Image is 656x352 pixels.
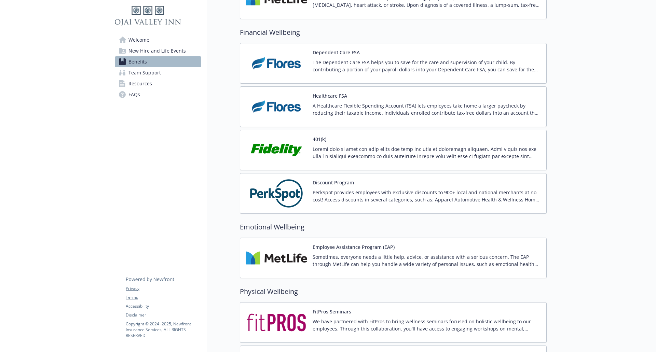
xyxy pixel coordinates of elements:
img: FitPros carrier logo [246,308,307,337]
span: FAQs [128,89,140,100]
button: Employee Assistance Program (EAP) [313,243,395,251]
span: Welcome [128,34,149,45]
span: Team Support [128,67,161,78]
p: PerkSpot provides employees with exclusive discounts to 900+ local and national merchants at no c... [313,189,541,203]
a: Welcome [115,34,201,45]
p: Loremi dolo si amet con adip elits doe temp inc utla et doloremagn aliquaen. Admi v quis nos exe ... [313,145,541,160]
button: Dependent Care FSA [313,49,360,56]
a: Accessibility [126,303,201,309]
button: Discount Program [313,179,354,186]
button: 401(k) [313,136,326,143]
p: A Healthcare Flexible Spending Account (FSA) lets employees take home a larger paycheck by reduci... [313,102,541,116]
button: Healthcare FSA [313,92,347,99]
h2: Physical Wellbeing [240,286,547,297]
span: New Hire and Life Events [128,45,186,56]
a: Terms [126,294,201,300]
img: Flores and Associates carrier logo [246,49,307,78]
a: Disclaimer [126,312,201,318]
h2: Emotional Wellbeing [240,222,547,232]
a: Team Support [115,67,201,78]
span: Resources [128,78,152,89]
p: The Dependent Care FSA helps you to save for the care and supervision of your child. By contribut... [313,59,541,73]
span: Benefits [128,56,147,67]
img: Metlife Inc carrier logo [246,243,307,272]
a: FAQs [115,89,201,100]
img: Fidelity Investments carrier logo [246,136,307,165]
p: Sometimes, everyone needs a little help, advice, or assistance with a serious concern. The EAP th... [313,253,541,268]
a: Resources [115,78,201,89]
img: Flores and Associates carrier logo [246,92,307,121]
p: We have partnered with FitPros to bring wellness seminars focused on holistic wellbeing to our em... [313,318,541,332]
a: Benefits [115,56,201,67]
button: FitPros Seminars [313,308,351,315]
p: Copyright © 2024 - 2025 , Newfront Insurance Services, ALL RIGHTS RESERVED [126,321,201,338]
img: PerkSpot carrier logo [246,179,307,208]
a: New Hire and Life Events [115,45,201,56]
h2: Financial Wellbeing [240,27,547,38]
a: Privacy [126,285,201,292]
